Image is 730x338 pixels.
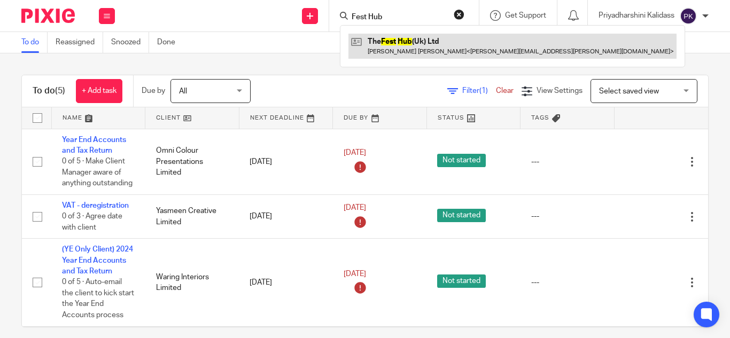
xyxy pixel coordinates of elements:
h1: To do [33,85,65,97]
td: Yasmeen Creative Limited [145,194,239,238]
td: [DATE] [239,239,333,326]
span: 0 of 5 · Auto-email the client to kick start the Year End Accounts process [62,279,134,319]
span: [DATE] [344,205,366,212]
a: Done [157,32,183,53]
a: Year End Accounts and Tax Return [62,136,126,154]
div: --- [531,156,604,167]
a: VAT - deregistration [62,202,129,209]
span: [DATE] [344,270,366,278]
span: Not started [437,274,486,288]
span: Tags [531,115,549,121]
span: Not started [437,154,486,167]
span: (5) [55,87,65,95]
span: All [179,88,187,95]
td: [DATE] [239,194,333,238]
button: Clear [454,9,464,20]
td: Waring Interiors Limited [145,239,239,326]
a: (YE Only Client) 2024 Year End Accounts and Tax Return [62,246,133,275]
a: + Add task [76,79,122,103]
a: To do [21,32,48,53]
span: 0 of 5 · Make Client Manager aware of anything outstanding [62,158,133,187]
span: [DATE] [344,150,366,157]
img: svg%3E [680,7,697,25]
span: Select saved view [599,88,659,95]
div: --- [531,277,604,288]
input: Search [351,13,447,22]
a: Clear [496,87,514,95]
div: --- [531,211,604,222]
span: Get Support [505,12,546,19]
span: Not started [437,209,486,222]
td: Omni Colour Presentations Limited [145,129,239,194]
p: Due by [142,85,165,96]
span: 0 of 3 · Agree date with client [62,213,122,231]
img: Pixie [21,9,75,23]
a: Reassigned [56,32,103,53]
span: Filter [462,87,496,95]
span: (1) [479,87,488,95]
a: Snoozed [111,32,149,53]
span: View Settings [537,87,583,95]
p: Priyadharshini Kalidass [599,10,674,21]
td: [DATE] [239,129,333,194]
